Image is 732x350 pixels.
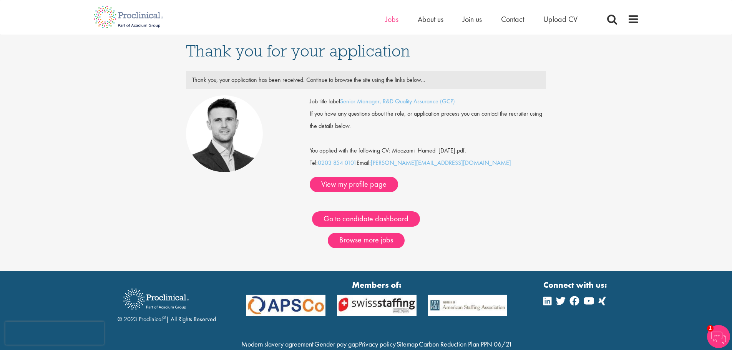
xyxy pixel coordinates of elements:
img: Proclinical Recruitment [118,283,194,315]
sup: ® [163,314,166,320]
img: APSCo [241,295,332,316]
a: Senior Manager, R&D Quality Assurance (GCP) [340,97,455,105]
span: 1 [707,325,714,332]
img: Joshua Godden [186,95,263,172]
iframe: reCAPTCHA [5,322,104,345]
div: You applied with the following CV: Moazami_Hamed_[DATE].pdf. [304,132,552,157]
div: Tel: Email: [310,95,546,192]
a: Jobs [385,14,398,24]
img: Chatbot [707,325,730,348]
a: 0203 854 0101 [318,159,357,167]
a: Upload CV [543,14,578,24]
div: Job title label [304,95,552,108]
span: Thank you for your application [186,40,410,61]
a: Gender pay gap [314,340,359,348]
img: APSCo [422,295,513,316]
strong: Members of: [246,279,508,291]
a: Privacy policy [359,340,396,348]
a: Modern slavery agreement [241,340,314,348]
a: Sitemap [397,340,418,348]
strong: Connect with us: [543,279,609,291]
a: Join us [463,14,482,24]
a: Carbon Reduction Plan PPN 06/21 [419,340,512,348]
div: Thank you, your application has been received. Continue to browse the site using the links below... [186,74,546,86]
a: About us [418,14,443,24]
a: View my profile page [310,177,398,192]
a: Browse more jobs [328,233,405,248]
a: Go to candidate dashboard [312,211,420,227]
div: If you have any questions about the role, or application process you can contact the recruiter us... [304,108,552,132]
a: Contact [501,14,524,24]
a: [PERSON_NAME][EMAIL_ADDRESS][DOMAIN_NAME] [371,159,511,167]
div: © 2023 Proclinical | All Rights Reserved [118,283,216,324]
img: APSCo [331,295,422,316]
